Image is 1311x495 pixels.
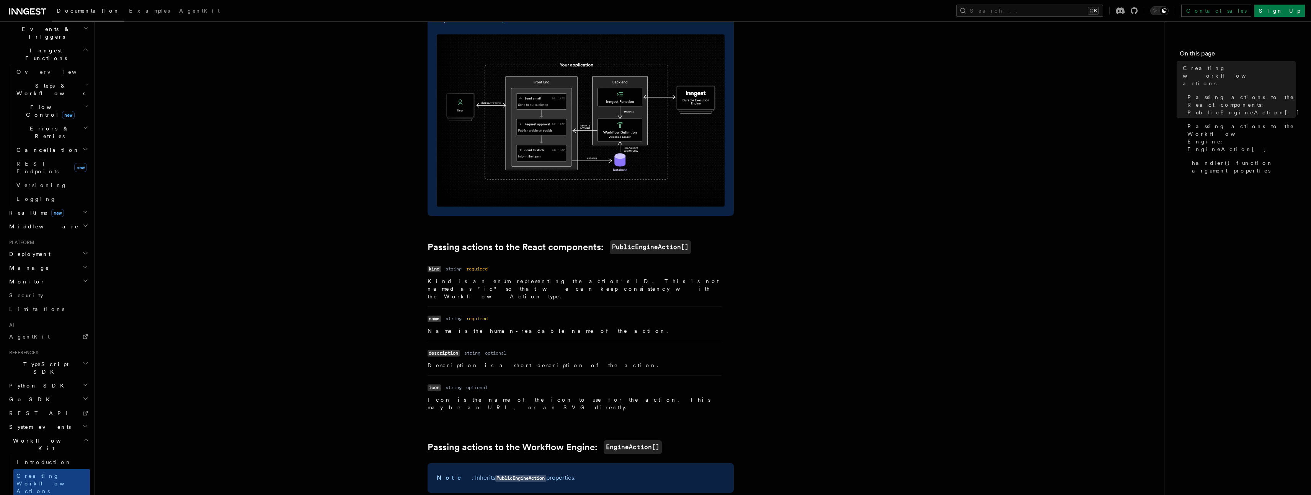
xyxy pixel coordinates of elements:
span: Flow Control [13,103,84,119]
span: Middleware [6,223,79,230]
dd: required [466,266,488,272]
kbd: ⌘K [1088,7,1099,15]
span: Introduction [16,459,72,465]
button: Flow Controlnew [13,100,90,122]
code: description [428,350,460,357]
p: Name is the human-readable name of the action. [428,327,722,335]
a: Passing actions to the React components: PublicEngineAction[] [1184,90,1296,119]
button: Errors & Retries [13,122,90,143]
span: Cancellation [13,146,80,154]
span: Security [9,292,43,298]
span: REST Endpoints [16,161,59,174]
span: System events [6,423,71,431]
span: References [6,350,38,356]
a: Overview [13,65,90,79]
button: Monitor [6,275,90,288]
p: : Inherits properties. [437,472,725,484]
span: Monitor [6,278,45,285]
p: Icon is the name of the icon to use for the action. This may be an URL, or an SVG directly. [428,396,722,411]
button: Realtimenew [6,206,90,220]
a: AgentKit [175,2,224,21]
code: EngineAction[] [604,440,662,454]
span: Inngest Functions [6,47,83,62]
a: Introduction [13,455,90,469]
span: AI [6,322,14,328]
dd: string [464,350,480,356]
a: Examples [124,2,175,21]
button: Go SDK [6,392,90,406]
span: new [51,209,64,217]
code: PublicEngineAction [495,475,546,482]
button: Manage [6,261,90,275]
code: PublicEngineAction[] [610,240,691,254]
span: Steps & Workflows [13,82,85,97]
p: Kind is an enum representing the action's ID. This is not named as "id" so that we can keep consi... [428,277,722,300]
span: REST API [9,410,74,416]
button: System events [6,420,90,434]
span: AgentKit [179,8,220,14]
span: Passing actions to the Workflow Engine: EngineAction[] [1187,122,1296,153]
span: Workflow Kit [6,437,83,452]
span: Events & Triggers [6,25,83,41]
a: REST API [6,406,90,420]
strong: Note [437,474,472,481]
button: Python SDK [6,379,90,392]
span: Creating workflow actions [1183,64,1296,87]
button: Search...⌘K [956,5,1103,17]
span: Overview [16,69,95,75]
span: Passing actions to the React components: PublicEngineAction[] [1187,93,1300,116]
button: Middleware [6,220,90,233]
span: Manage [6,264,49,272]
button: Inngest Functions [6,44,90,65]
span: new [62,111,75,119]
dd: required [466,316,488,322]
dd: string [446,266,462,272]
span: Errors & Retries [13,125,83,140]
code: name [428,316,441,322]
span: Python SDK [6,382,69,389]
span: TypeScript SDK [6,360,83,376]
a: Versioning [13,178,90,192]
span: Logging [16,196,56,202]
span: Limitations [9,306,64,312]
a: Documentation [52,2,124,21]
h4: On this page [1180,49,1296,61]
dd: string [446,384,462,391]
button: TypeScript SDK [6,357,90,379]
a: AgentKit [6,330,90,344]
a: Limitations [6,302,90,316]
span: Platform [6,239,34,246]
dd: optional [485,350,506,356]
img: The Workflow Kit provides a Workflow Engine to compose workflow actions on the back end and a set... [437,34,725,207]
a: Contact sales [1181,5,1251,17]
a: Passing actions to the React components:PublicEngineAction[] [428,240,691,254]
span: Go SDK [6,396,54,403]
dd: string [446,316,462,322]
code: kind [428,266,441,272]
a: Security [6,288,90,302]
button: Workflow Kit [6,434,90,455]
span: Documentation [57,8,120,14]
a: handler() function argument properties [1189,156,1296,177]
span: Creating Workflow Actions [16,473,83,494]
span: handler() function argument properties [1192,159,1296,174]
dd: optional [466,384,488,391]
button: Steps & Workflows [13,79,90,100]
span: Examples [129,8,170,14]
a: Logging [13,192,90,206]
a: Creating workflow actions [1180,61,1296,90]
div: Inngest Functions [6,65,90,206]
button: Toggle dark mode [1150,6,1169,15]
button: Deployment [6,247,90,261]
a: Passing actions to the Workflow Engine:EngineAction[] [428,440,662,454]
a: Sign Up [1254,5,1305,17]
span: Deployment [6,250,51,258]
span: new [74,163,87,172]
span: Versioning [16,182,67,188]
a: REST Endpointsnew [13,157,90,178]
span: AgentKit [9,334,50,340]
button: Cancellation [13,143,90,157]
button: Events & Triggers [6,22,90,44]
code: icon [428,384,441,391]
span: Realtime [6,209,64,217]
